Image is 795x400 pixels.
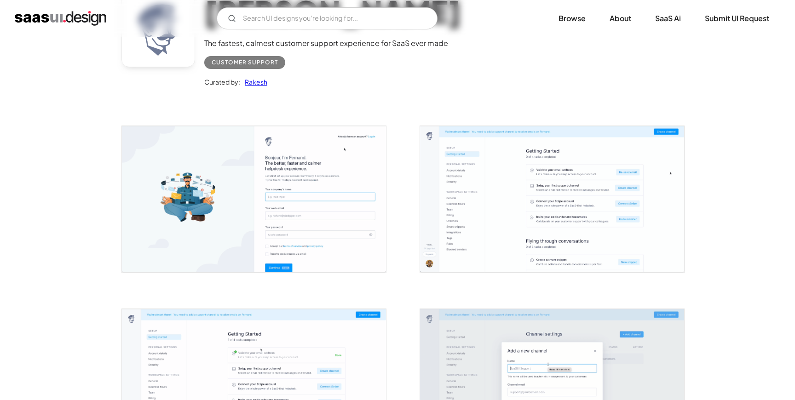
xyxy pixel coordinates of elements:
a: About [599,8,642,29]
div: Curated by: [204,76,240,87]
a: Rakesh [240,76,267,87]
div: Customer Support [212,57,278,68]
a: SaaS Ai [644,8,692,29]
a: Browse [547,8,597,29]
img: 641e97596bd09b76a65059c4_Fernand%20-%20Getting%20Started.png [420,126,684,272]
input: Search UI designs you're looking for... [217,7,438,29]
a: open lightbox [122,126,386,272]
a: home [15,11,106,26]
a: open lightbox [420,126,684,272]
form: Email Form [217,7,438,29]
div: The fastest, calmest customer support experience for SaaS ever made [204,38,461,49]
img: 641e9759c109c468f111ee85_Fernand%20-%20Signup.png [122,126,386,272]
a: Submit UI Request [694,8,780,29]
